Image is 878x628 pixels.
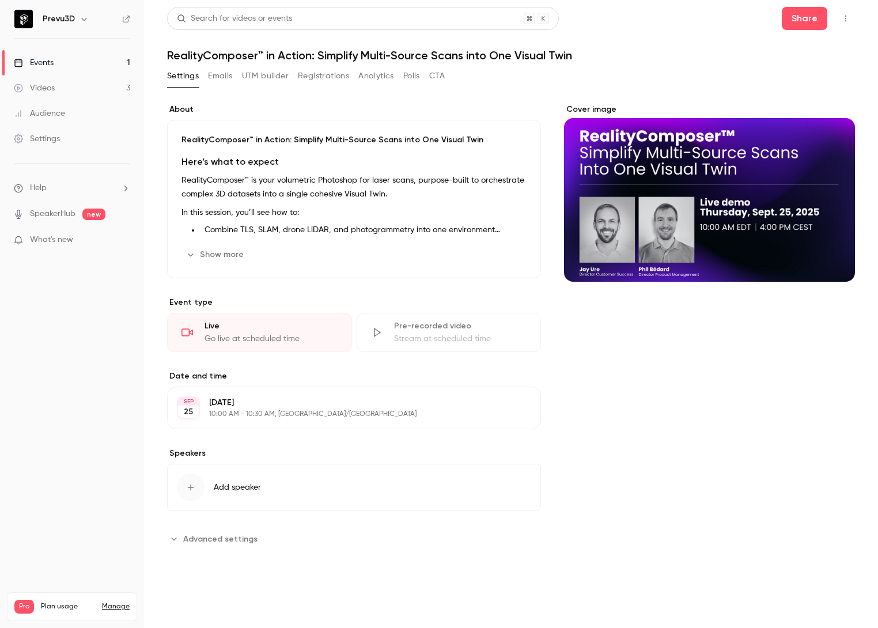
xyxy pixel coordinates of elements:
[564,104,855,282] section: Cover image
[167,464,541,511] button: Add speaker
[177,13,292,25] div: Search for videos or events
[298,67,349,85] button: Registrations
[782,7,827,30] button: Share
[116,235,130,245] iframe: Noticeable Trigger
[41,602,95,611] span: Plan usage
[205,333,338,345] div: Go live at scheduled time
[82,209,105,220] span: new
[394,333,527,345] div: Stream at scheduled time
[167,104,541,115] label: About
[30,208,75,220] a: SpeakerHub
[14,57,54,69] div: Events
[181,245,251,264] button: Show more
[14,108,65,119] div: Audience
[43,13,75,25] h6: Prevu3D
[208,67,232,85] button: Emails
[167,529,541,548] section: Advanced settings
[181,206,527,220] p: In this session, you’ll see how to:
[167,448,541,459] label: Speakers
[183,533,258,545] span: Advanced settings
[205,320,338,332] div: Live
[167,313,352,352] div: LiveGo live at scheduled time
[394,320,527,332] div: Pre-recorded video
[357,313,542,352] div: Pre-recorded videoStream at scheduled time
[209,397,480,408] p: [DATE]
[102,602,130,611] a: Manage
[242,67,289,85] button: UTM builder
[403,67,420,85] button: Polls
[167,529,264,548] button: Advanced settings
[167,48,855,62] h1: RealityComposer™ in Action: Simplify Multi-Source Scans into One Visual Twin
[181,173,527,201] p: RealityComposer™ is your volumetric Photoshop for laser scans, purpose-built to orchestrate compl...
[14,10,33,28] img: Prevu3D
[358,67,394,85] button: Analytics
[214,482,261,493] span: Add speaker
[184,406,193,418] p: 25
[429,67,445,85] button: CTA
[181,155,527,169] h3: Here’s what to expect
[30,182,47,194] span: Help
[181,134,527,146] p: RealityComposer™ in Action: Simplify Multi-Source Scans into One Visual Twin
[178,398,199,406] div: SEP
[564,104,855,115] label: Cover image
[14,600,34,614] span: Pro
[14,82,55,94] div: Videos
[167,370,541,382] label: Date and time
[14,182,130,194] li: help-dropdown-opener
[167,297,541,308] p: Event type
[30,234,73,246] span: What's new
[14,133,60,145] div: Settings
[209,410,480,419] p: 10:00 AM - 10:30 AM, [GEOGRAPHIC_DATA]/[GEOGRAPHIC_DATA]
[200,224,527,236] li: Combine TLS, SLAM, drone LiDAR, and photogrammetry into one environment
[167,67,199,85] button: Settings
